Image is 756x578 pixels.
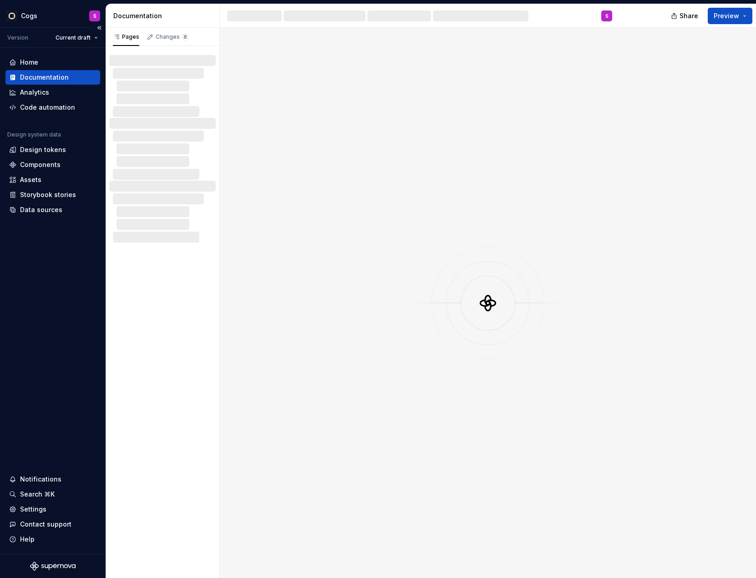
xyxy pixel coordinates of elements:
div: Assets [20,175,41,184]
button: Search ⌘K [5,487,100,502]
div: Notifications [20,475,61,484]
button: Collapse sidebar [93,21,106,34]
button: Notifications [5,472,100,487]
button: Preview [708,8,752,24]
div: Storybook stories [20,190,76,199]
div: Home [20,58,38,67]
button: Help [5,532,100,547]
a: Data sources [5,203,100,217]
span: Preview [714,11,739,20]
svg: Supernova Logo [30,562,76,571]
a: Settings [5,502,100,517]
div: Search ⌘K [20,490,55,499]
div: Design tokens [20,145,66,154]
div: Pages [113,33,139,41]
div: Help [20,535,35,544]
a: Code automation [5,100,100,115]
button: CogsS [2,6,104,25]
div: Components [20,160,61,169]
div: Documentation [20,73,69,82]
a: Design tokens [5,142,100,157]
div: Documentation [113,11,216,20]
a: Home [5,55,100,70]
button: Current draft [51,31,102,44]
div: S [605,12,609,20]
a: Components [5,157,100,172]
span: Current draft [56,34,91,41]
div: Changes [156,33,189,41]
a: Assets [5,172,100,187]
div: Design system data [7,131,61,138]
div: Analytics [20,88,49,97]
div: Data sources [20,205,62,214]
div: S [93,12,96,20]
div: Cogs [21,11,37,20]
a: Analytics [5,85,100,100]
div: Settings [20,505,46,514]
button: Share [666,8,704,24]
div: Contact support [20,520,71,529]
div: Code automation [20,103,75,112]
a: Storybook stories [5,188,100,202]
span: 8 [182,33,189,41]
div: Version [7,34,28,41]
img: 293001da-8814-4710-858c-a22b548e5d5c.png [6,10,17,21]
button: Contact support [5,517,100,532]
a: Documentation [5,70,100,85]
span: Share [680,11,698,20]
